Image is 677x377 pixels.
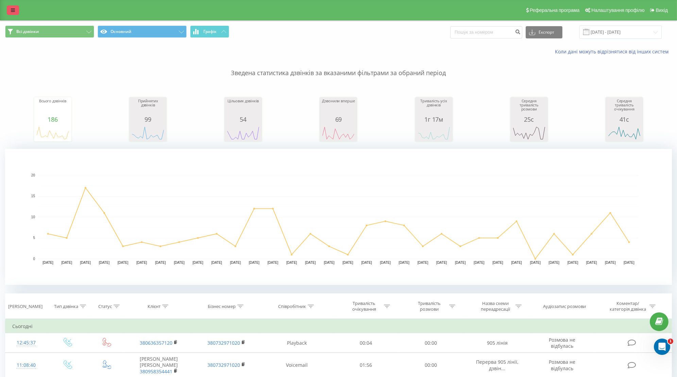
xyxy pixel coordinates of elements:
div: Всього дзвінків [36,99,70,116]
text: [DATE] [43,261,53,265]
div: 99 [131,116,165,123]
text: [DATE] [155,261,166,265]
span: Графік [203,29,217,34]
text: 5 [33,236,35,240]
div: 11:08:40 [12,359,40,372]
div: Тривалість розмови [411,301,447,312]
text: [DATE] [492,261,503,265]
button: Експорт [526,26,562,38]
text: [DATE] [286,261,297,265]
text: [DATE] [80,261,91,265]
div: Аудіозапис розмови [543,304,586,309]
text: [DATE] [192,261,203,265]
div: Тривалість усіх дзвінків [417,99,451,116]
svg: A chart. [512,123,546,143]
a: 380732971020 [207,362,240,368]
text: [DATE] [474,261,485,265]
div: Тип дзвінка [54,304,78,309]
text: [DATE] [136,261,147,265]
td: Сьогодні [5,320,672,333]
div: Назва схеми переадресації [477,301,514,312]
td: 00:00 [398,333,463,353]
text: 0 [33,257,35,261]
text: [DATE] [211,261,222,265]
text: [DATE] [342,261,353,265]
svg: A chart. [131,123,165,143]
span: Всі дзвінки [16,29,39,34]
div: Бізнес номер [208,304,236,309]
div: 54 [226,116,260,123]
text: 15 [31,194,35,198]
span: Реферальна програма [530,7,580,13]
td: Playback [260,333,333,353]
div: Середня тривалість розмови [512,99,546,116]
text: [DATE] [549,261,560,265]
text: [DATE] [249,261,260,265]
a: 380958354441 [140,368,172,375]
div: 186 [36,116,70,123]
button: Графік [190,25,229,38]
text: [DATE] [174,261,185,265]
div: Клієнт [148,304,160,309]
text: 10 [31,215,35,219]
div: Цільових дзвінків [226,99,260,116]
input: Пошук за номером [450,26,522,38]
div: Тривалість очікування [346,301,382,312]
span: Налаштування профілю [591,7,644,13]
text: [DATE] [530,261,541,265]
div: Середня тривалість очікування [607,99,641,116]
text: [DATE] [99,261,110,265]
div: Співробітник [278,304,306,309]
text: [DATE] [586,261,597,265]
text: [DATE] [511,261,522,265]
svg: A chart. [321,123,355,143]
text: [DATE] [361,261,372,265]
text: [DATE] [605,261,616,265]
svg: A chart. [36,123,70,143]
div: Статус [98,304,112,309]
td: 00:04 [333,333,398,353]
svg: A chart. [417,123,451,143]
text: [DATE] [568,261,578,265]
a: Коли дані можуть відрізнятися вiд інших систем [555,48,672,55]
text: [DATE] [380,261,391,265]
div: Коментар/категорія дзвінка [608,301,648,312]
span: Розмова не відбулась [549,359,575,371]
td: 905 лінія [463,333,531,353]
div: Дзвонили вперше [321,99,355,116]
text: 20 [31,173,35,177]
svg: A chart. [5,149,672,285]
div: 25с [512,116,546,123]
text: [DATE] [324,261,335,265]
svg: A chart. [607,123,641,143]
div: 41с [607,116,641,123]
text: [DATE] [268,261,278,265]
text: [DATE] [118,261,129,265]
button: Основний [98,25,187,38]
div: Прийнятих дзвінків [131,99,165,116]
text: [DATE] [436,261,447,265]
div: [PERSON_NAME] [8,304,43,309]
span: Перерва 905 лінії, дзвін... [476,359,519,371]
span: Розмова не відбулась [549,337,575,349]
div: 12:45:37 [12,336,40,349]
div: A chart. [226,123,260,143]
text: [DATE] [418,261,428,265]
span: 1 [668,339,673,344]
iframe: Intercom live chat [654,339,670,355]
a: 380732971020 [207,340,240,346]
text: [DATE] [624,261,634,265]
text: [DATE] [230,261,241,265]
text: [DATE] [305,261,316,265]
button: Всі дзвінки [5,25,94,38]
text: [DATE] [399,261,410,265]
text: [DATE] [455,261,466,265]
text: [DATE] [61,261,72,265]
